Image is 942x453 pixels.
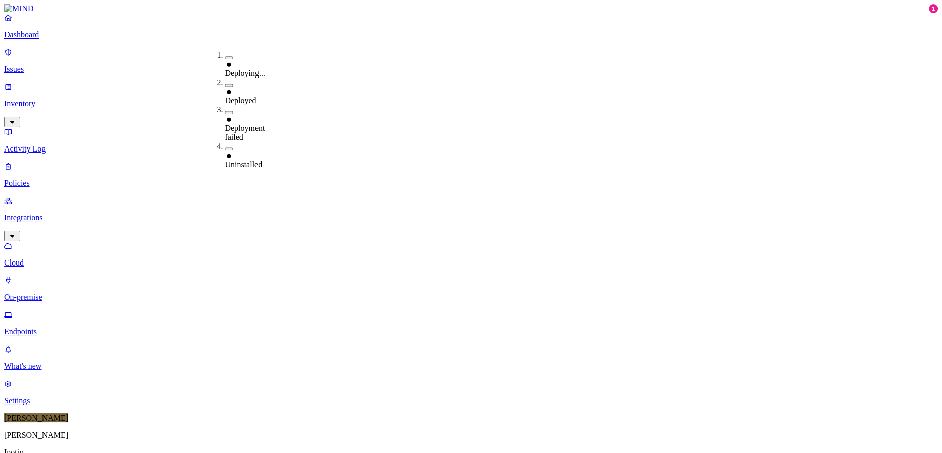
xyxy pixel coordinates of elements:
[225,96,256,105] span: Deployed
[4,379,938,405] a: Settings
[4,362,938,371] p: What's new
[4,345,938,371] a: What's new
[4,310,938,336] a: Endpoints
[4,48,938,74] a: Issues
[225,124,265,141] span: Deployment failed
[4,413,68,422] span: [PERSON_NAME]
[4,65,938,74] p: Issues
[4,196,938,240] a: Integrations
[4,179,938,188] p: Policies
[4,293,938,302] p: On-premise
[4,127,938,154] a: Activity Log
[4,276,938,302] a: On-premise
[4,4,938,13] a: MIND
[4,30,938,40] p: Dashboard
[4,431,938,440] p: [PERSON_NAME]
[4,213,938,222] p: Integrations
[4,162,938,188] a: Policies
[4,327,938,336] p: Endpoints
[4,241,938,268] a: Cloud
[4,258,938,268] p: Cloud
[4,99,938,108] p: Inventory
[4,144,938,154] p: Activity Log
[4,82,938,126] a: Inventory
[4,4,34,13] img: MIND
[4,13,938,40] a: Dashboard
[4,396,938,405] p: Settings
[225,69,265,78] span: Deploying...
[929,4,938,13] div: 1
[225,160,262,169] span: Uninstalled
